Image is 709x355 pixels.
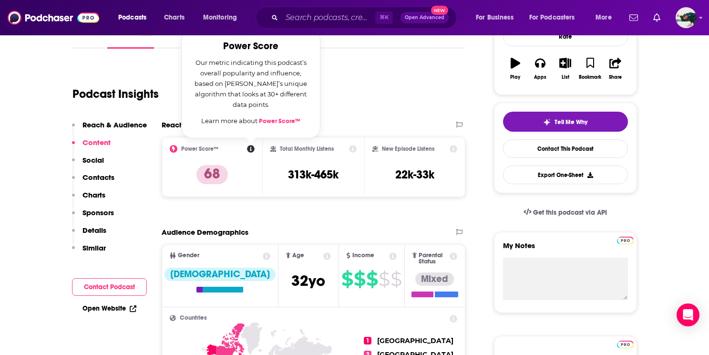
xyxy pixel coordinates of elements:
span: Tell Me Why [555,118,587,126]
span: [GEOGRAPHIC_DATA] [377,336,453,345]
h2: Reach [162,120,184,129]
div: Rate [503,27,628,46]
a: Charts [158,10,190,25]
button: Show profile menu [676,7,697,28]
button: open menu [196,10,249,25]
img: User Profile [676,7,697,28]
p: Learn more about [193,115,308,126]
span: ⌘ K [375,11,393,24]
a: Show notifications dropdown [626,10,642,26]
a: Power Score™ [259,117,300,125]
div: Open Intercom Messenger [677,303,699,326]
p: Reach & Audience [82,120,147,129]
button: open menu [523,10,589,25]
div: Mixed [415,272,454,286]
span: For Podcasters [529,11,575,24]
button: Content [72,138,111,156]
button: List [553,52,577,86]
button: Details [72,226,106,243]
span: Gender [178,252,199,259]
button: Social [72,156,104,173]
button: Sponsors [72,208,114,226]
a: Get this podcast via API [516,201,615,224]
h2: Audience Demographics [162,228,248,237]
div: List [562,74,569,80]
img: Podchaser Pro [617,237,634,244]
h2: Power Score [193,41,308,52]
button: Contact Podcast [72,278,147,296]
input: Search podcasts, credits, & more... [282,10,375,25]
a: About [72,27,94,49]
button: Reach & Audience [72,120,147,138]
button: Charts [72,190,105,208]
span: Logged in as fsg.publicity [676,7,697,28]
span: Charts [164,11,185,24]
span: 1 [364,337,371,345]
span: $ [366,271,378,287]
a: Open Website [82,304,136,313]
a: Show notifications dropdown [649,10,664,26]
h3: 313k-465k [288,167,339,182]
p: Content [82,138,111,147]
p: Social [82,156,104,165]
button: Open AdvancedNew [401,12,449,23]
p: Contacts [82,173,114,182]
div: [DEMOGRAPHIC_DATA] [164,268,276,281]
div: Search podcasts, credits, & more... [265,7,466,29]
button: tell me why sparkleTell Me Why [503,112,628,132]
a: Contact This Podcast [503,139,628,158]
span: $ [354,271,365,287]
button: Similar [72,243,106,261]
div: Share [609,74,622,80]
span: $ [390,271,401,287]
div: Bookmark [579,74,601,80]
button: open menu [469,10,525,25]
a: Pro website [617,235,634,244]
button: Share [603,52,627,86]
button: Play [503,52,528,86]
span: For Business [476,11,514,24]
span: Age [292,252,304,259]
a: Similar [369,27,392,49]
h1: Podcast Insights [72,87,159,101]
p: Charts [82,190,105,199]
span: $ [341,271,353,287]
p: Sponsors [82,208,114,217]
span: Open Advanced [405,15,444,20]
button: Contacts [72,173,114,190]
span: 32 yo [291,271,325,290]
label: My Notes [503,241,628,258]
span: More [596,11,612,24]
h2: Power Score™ [181,146,218,152]
p: Similar [82,243,106,252]
span: New [431,6,448,15]
span: Podcasts [118,11,146,24]
h2: Total Monthly Listens [280,146,334,152]
a: InsightsPodchaser Pro [107,27,154,49]
p: Details [82,226,106,235]
a: Lists7 [330,27,355,49]
span: Parental Status [419,252,448,265]
a: Episodes248 [167,27,216,49]
p: Our metric indicating this podcast’s overall popularity and influence, based on [PERSON_NAME]’s u... [193,57,308,110]
h3: 22k-33k [395,167,434,182]
a: Pro website [617,339,634,348]
p: 68 [196,165,228,184]
button: Apps [528,52,553,86]
img: Podchaser Pro [617,341,634,348]
h2: New Episode Listens [382,146,434,152]
div: Play [510,74,520,80]
img: tell me why sparkle [543,118,551,126]
span: $ [379,271,390,287]
button: Export One-Sheet [503,166,628,184]
button: open menu [112,10,159,25]
img: Podchaser - Follow, Share and Rate Podcasts [8,9,99,27]
div: Apps [534,74,546,80]
span: Monitoring [203,11,237,24]
span: Countries [180,315,207,321]
span: Get this podcast via API [533,209,607,217]
span: Income [352,252,374,259]
button: open menu [589,10,624,25]
button: Bookmark [578,52,603,86]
